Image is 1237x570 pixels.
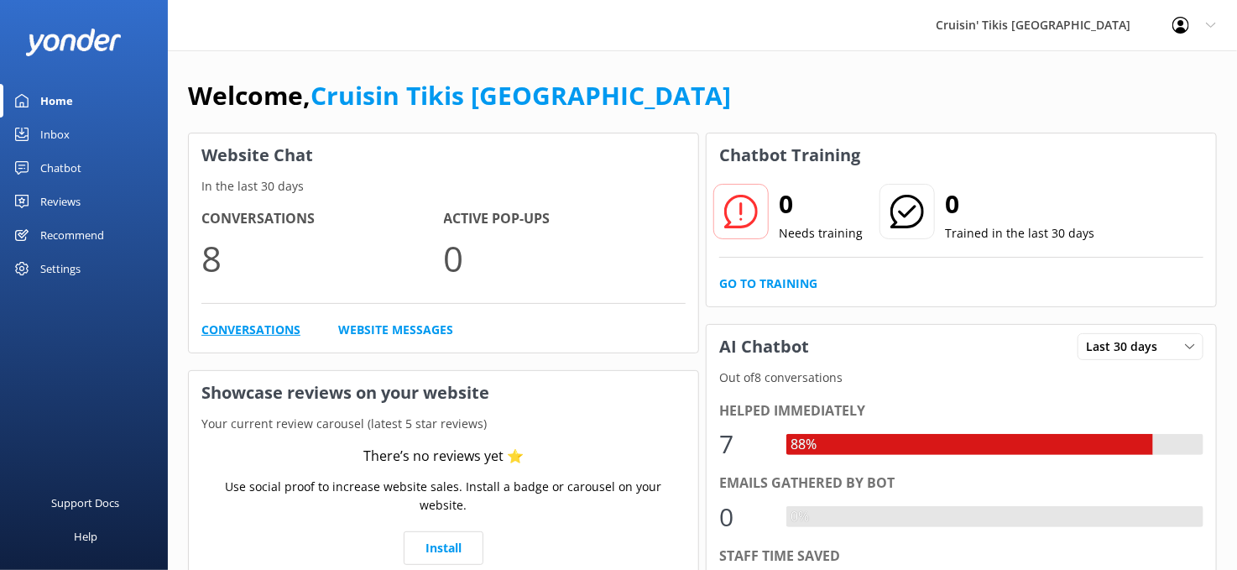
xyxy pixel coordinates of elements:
[311,78,731,112] a: Cruisin Tikis [GEOGRAPHIC_DATA]
[779,184,863,224] h2: 0
[707,369,1216,387] p: Out of 8 conversations
[707,133,873,177] h3: Chatbot Training
[338,321,453,339] a: Website Messages
[719,400,1203,422] div: Helped immediately
[719,546,1203,567] div: Staff time saved
[1086,337,1167,356] span: Last 30 days
[40,218,104,252] div: Recommend
[189,371,698,415] h3: Showcase reviews on your website
[188,76,731,116] h1: Welcome,
[201,321,300,339] a: Conversations
[719,473,1203,494] div: Emails gathered by bot
[444,208,686,230] h4: Active Pop-ups
[201,478,686,515] p: Use social proof to increase website sales. Install a badge or carousel on your website.
[719,424,770,464] div: 7
[74,520,97,553] div: Help
[40,185,81,218] div: Reviews
[945,184,1094,224] h2: 0
[25,29,122,56] img: yonder-white-logo.png
[719,497,770,537] div: 0
[40,252,81,285] div: Settings
[404,531,483,565] a: Install
[707,325,822,369] h3: AI Chatbot
[40,84,73,118] div: Home
[201,230,444,286] p: 8
[201,208,444,230] h4: Conversations
[786,434,821,456] div: 88%
[945,224,1094,243] p: Trained in the last 30 days
[779,224,863,243] p: Needs training
[719,275,817,293] a: Go to Training
[40,118,70,151] div: Inbox
[189,133,698,177] h3: Website Chat
[189,177,698,196] p: In the last 30 days
[52,486,120,520] div: Support Docs
[363,446,524,468] div: There’s no reviews yet ⭐
[189,415,698,433] p: Your current review carousel (latest 5 star reviews)
[444,230,686,286] p: 0
[40,151,81,185] div: Chatbot
[786,506,813,528] div: 0%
